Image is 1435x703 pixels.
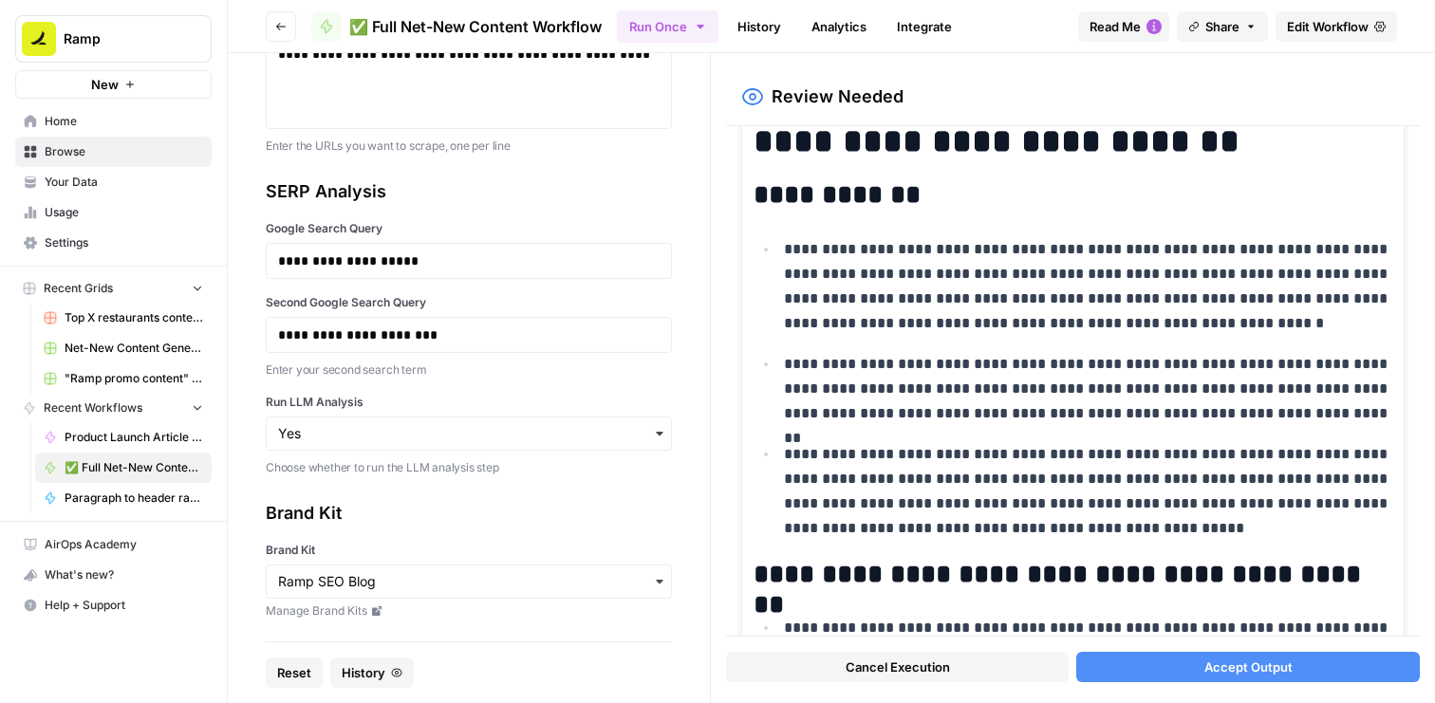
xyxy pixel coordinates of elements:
a: Home [15,106,212,137]
span: Read Me [1090,17,1141,36]
a: Edit Workflow [1276,11,1397,42]
label: Second Google Search Query [266,294,672,311]
button: Workspace: Ramp [15,15,212,63]
span: ✅ Full Net-New Content Workflow [349,15,602,38]
span: Cancel Execution [846,657,950,676]
span: History [342,663,385,682]
span: Your Data [45,174,203,191]
span: Help + Support [45,597,203,614]
a: Net-New Content Generator - Grid Template [35,333,212,363]
button: Recent Grids [15,274,212,303]
a: Product Launch Article Automation [35,422,212,453]
span: AirOps Academy [45,536,203,553]
span: Product Launch Article Automation [65,429,203,446]
span: Top X restaurants content generator [65,309,203,326]
a: Settings [15,228,212,258]
a: ✅ Full Net-New Content Workflow [311,11,602,42]
span: Accept Output [1204,657,1293,676]
button: Read Me [1078,11,1169,42]
a: "Ramp promo content" generator -> Publish Sanity updates [35,363,212,394]
a: Paragraph to header ratio calculator [35,483,212,513]
button: Cancel Execution [726,652,1070,682]
div: Brand Kit [266,500,672,527]
h2: Review Needed [772,83,904,110]
input: Yes [278,424,660,443]
a: Browse [15,137,212,167]
input: Ramp SEO Blog [278,572,660,591]
label: Google Search Query [266,220,672,237]
a: Analytics [800,11,878,42]
button: Accept Output [1076,652,1420,682]
span: "Ramp promo content" generator -> Publish Sanity updates [65,370,203,387]
div: What's new? [16,561,211,589]
a: Manage Brand Kits [266,602,672,620]
span: ✅ Full Net-New Content Workflow [65,459,203,476]
span: Settings [45,234,203,251]
button: Recent Workflows [15,394,212,422]
span: Recent Workflows [44,399,142,416]
button: Share [1177,11,1268,42]
span: Browse [45,143,203,160]
a: AirOps Academy [15,529,212,560]
button: New [15,70,212,99]
span: Reset [277,663,311,682]
span: Ramp [64,29,178,48]
p: Enter your second search term [266,361,672,379]
a: History [726,11,792,42]
a: Your Data [15,167,212,197]
button: Run Once [617,10,718,43]
p: Enter the URLs you want to scrape, one per line [266,137,672,156]
p: Choose whether to run the LLM analysis step [266,458,672,477]
img: Ramp Logo [22,22,56,56]
span: Net-New Content Generator - Grid Template [65,340,203,357]
div: SERP Analysis [266,178,672,205]
a: ✅ Full Net-New Content Workflow [35,453,212,483]
span: Usage [45,204,203,221]
span: Edit Workflow [1287,17,1369,36]
span: Paragraph to header ratio calculator [65,490,203,507]
span: New [91,75,119,94]
label: Brand Kit [266,542,672,559]
button: History [330,657,414,688]
a: Top X restaurants content generator [35,303,212,333]
span: Home [45,113,203,130]
label: Run LLM Analysis [266,394,672,411]
a: Usage [15,197,212,228]
span: Share [1205,17,1239,36]
a: Integrate [885,11,963,42]
span: Recent Grids [44,280,113,297]
button: What's new? [15,560,212,590]
button: Reset [266,657,323,688]
button: Help + Support [15,590,212,620]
